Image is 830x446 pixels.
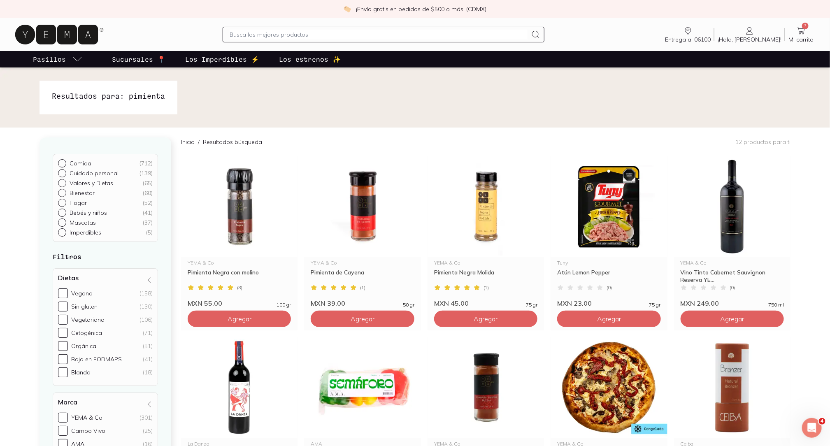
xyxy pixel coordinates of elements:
a: pasillo-todos-link [31,51,84,67]
p: Bienestar [70,189,95,197]
h4: Dietas [58,274,79,282]
span: 4 [819,418,825,425]
img: Pimentón Paprika Molido [428,337,544,438]
div: YEMA & Co [71,414,102,421]
button: Agregar [681,311,784,327]
div: Pimienta Negra Molida [434,269,537,283]
div: (41) [143,355,153,363]
span: MXN 55.00 [188,299,222,307]
div: (158) [139,290,153,297]
div: Bajo en FODMAPS [71,355,122,363]
div: Tuny [557,260,660,265]
input: YEMA & Co(301) [58,413,68,423]
a: Inicio [181,138,195,146]
p: Sucursales 📍 [112,54,165,64]
img: 33509_Vino-Tinto-Cabernet-Reserva [674,156,790,257]
a: Sucursales 📍 [110,51,167,67]
h4: Marca [58,398,77,406]
a: Los estrenos ✨ [277,51,342,67]
span: 3 [802,23,809,29]
span: MXN 249.00 [681,299,719,307]
span: 750 ml [768,302,784,307]
p: Cuidado personal [70,170,119,177]
span: ( 1 ) [484,285,489,290]
a: Pimienta de cayenaYEMA & CoPimienta de Cayena(1)MXN 39.0050 gr [304,156,421,307]
div: Vino Tinto Cabernet Sauvignon Reserva YE... [681,269,784,283]
span: ( 3 ) [237,285,242,290]
input: Orgánica(51) [58,341,68,351]
div: (51) [143,342,153,350]
div: (18) [143,369,153,376]
img: pimienta negra yema [181,156,298,257]
div: ( 52 ) [142,199,153,207]
span: ¡Hola, [PERSON_NAME]! [718,36,781,43]
span: ( 0 ) [730,285,735,290]
p: Los estrenos ✨ [279,54,341,64]
img: Pimienta de cayena [304,156,421,257]
div: YEMA & Co [681,260,784,265]
div: Blanda [71,369,91,376]
p: ¡Envío gratis en pedidos de $500 o más! (CDMX) [356,5,486,13]
span: 50 gr [403,302,414,307]
span: Agregar [720,315,744,323]
div: (71) [143,329,153,337]
img: check [344,5,351,13]
a: Los Imperdibles ⚡️ [184,51,261,67]
span: 75 gr [649,302,661,307]
a: 33509_Vino-Tinto-Cabernet-ReservaYEMA & CoVino Tinto Cabernet Sauvignon Reserva YE...(0)MXN 249.0... [674,156,790,307]
div: ( 5 ) [146,229,153,236]
span: Agregar [597,315,621,323]
a: 34111 atun lemon pepper tuny gourmetTunyAtún Lemon Pepper(0)MXN 23.0075 gr [551,156,667,307]
a: 3Mi carrito [785,26,817,43]
img: Vino Tinto Merlot La Danza [181,337,298,438]
div: (106) [139,316,153,323]
input: Vegana(158) [58,288,68,298]
div: YEMA & Co [434,260,537,265]
span: MXN 23.00 [557,299,592,307]
input: Cetogénica(71) [58,328,68,338]
input: Busca los mejores productos [230,30,527,39]
a: Entrega a: 06100 [662,26,714,43]
p: Comida [70,160,91,167]
a: Pimienta Negra MolidaYEMA & CoPimienta Negra Molida(1)MXN 45.0075 gr [428,156,544,307]
div: Vegana [71,290,93,297]
div: Campo Vivo [71,427,105,434]
span: 75 gr [526,302,537,307]
input: Vegetariana(106) [58,315,68,325]
p: Mascotas [70,219,96,226]
button: Agregar [188,311,291,327]
a: ¡Hola, [PERSON_NAME]! [714,26,785,43]
button: Agregar [434,311,537,327]
p: Resultados búsqueda [203,138,262,146]
p: Los Imperdibles ⚡️ [185,54,259,64]
div: Sin gluten [71,303,98,310]
div: ( 37 ) [142,219,153,226]
span: ( 0 ) [607,285,612,290]
div: (301) [139,414,153,421]
span: Mi carrito [788,36,814,43]
button: Agregar [311,311,414,327]
p: Hogar [70,199,87,207]
div: ( 139 ) [139,170,153,177]
strong: Filtros [53,253,81,260]
div: ( 65 ) [142,179,153,187]
input: Blanda(18) [58,367,68,377]
input: Sin gluten(130) [58,302,68,311]
span: Entrega a: 06100 [665,36,711,43]
span: / [195,138,203,146]
div: ( 712 ) [139,160,153,167]
div: YEMA & Co [188,260,291,265]
p: Bebés y niños [70,209,107,216]
input: Bajo en FODMAPS(41) [58,354,68,364]
button: Agregar [557,311,660,327]
p: Pasillos [33,54,66,64]
div: YEMA & Co [311,260,414,265]
span: ( 1 ) [360,285,365,290]
div: (25) [143,427,153,434]
img: Pimienta Negra Molida [428,156,544,257]
div: ( 41 ) [142,209,153,216]
input: Campo Vivo(25) [58,426,68,436]
div: Pimienta de Cayena [311,269,414,283]
iframe: Intercom live chat [802,418,822,438]
img: Bronceador Natural [674,337,790,438]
